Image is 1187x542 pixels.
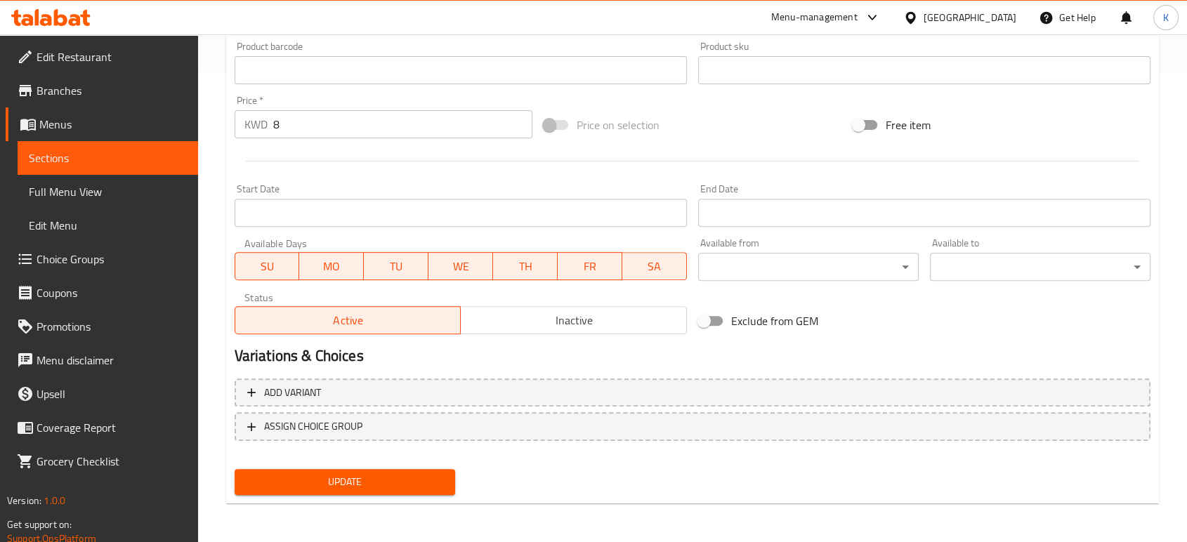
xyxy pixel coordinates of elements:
[886,117,931,133] span: Free item
[235,56,687,84] input: Please enter product barcode
[771,9,858,26] div: Menu-management
[37,419,187,436] span: Coverage Report
[244,116,268,133] p: KWD
[44,491,65,510] span: 1.0.0
[434,256,487,277] span: WE
[6,40,198,74] a: Edit Restaurant
[18,141,198,175] a: Sections
[628,256,681,277] span: SA
[622,252,687,280] button: SA
[273,110,532,138] input: Please enter price
[6,444,198,478] a: Grocery Checklist
[235,378,1150,407] button: Add variant
[466,310,681,331] span: Inactive
[37,48,187,65] span: Edit Restaurant
[246,473,444,491] span: Update
[235,345,1150,366] h2: Variations & Choices
[18,209,198,242] a: Edit Menu
[37,385,187,402] span: Upsell
[493,252,558,280] button: TH
[7,491,41,510] span: Version:
[18,175,198,209] a: Full Menu View
[460,306,687,334] button: Inactive
[264,418,362,435] span: ASSIGN CHOICE GROUP
[698,56,1150,84] input: Please enter product sku
[37,284,187,301] span: Coupons
[924,10,1016,25] div: [GEOGRAPHIC_DATA]
[6,377,198,411] a: Upsell
[731,312,818,329] span: Exclude from GEM
[29,150,187,166] span: Sections
[1163,10,1169,25] span: K
[6,107,198,141] a: Menus
[305,256,358,277] span: MO
[299,252,364,280] button: MO
[37,251,187,267] span: Choice Groups
[235,252,300,280] button: SU
[264,384,321,402] span: Add variant
[37,82,187,99] span: Branches
[930,253,1150,281] div: ​
[6,276,198,310] a: Coupons
[369,256,423,277] span: TU
[6,343,198,377] a: Menu disclaimer
[6,411,198,444] a: Coverage Report
[558,252,622,280] button: FR
[7,515,72,534] span: Get support on:
[499,256,552,277] span: TH
[39,116,187,133] span: Menus
[364,252,428,280] button: TU
[241,310,456,331] span: Active
[6,242,198,276] a: Choice Groups
[37,453,187,470] span: Grocery Checklist
[241,256,294,277] span: SU
[698,253,919,281] div: ​
[563,256,617,277] span: FR
[37,318,187,335] span: Promotions
[235,306,461,334] button: Active
[428,252,493,280] button: WE
[235,469,455,495] button: Update
[577,117,660,133] span: Price on selection
[235,412,1150,441] button: ASSIGN CHOICE GROUP
[37,352,187,369] span: Menu disclaimer
[6,74,198,107] a: Branches
[29,183,187,200] span: Full Menu View
[29,217,187,234] span: Edit Menu
[6,310,198,343] a: Promotions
